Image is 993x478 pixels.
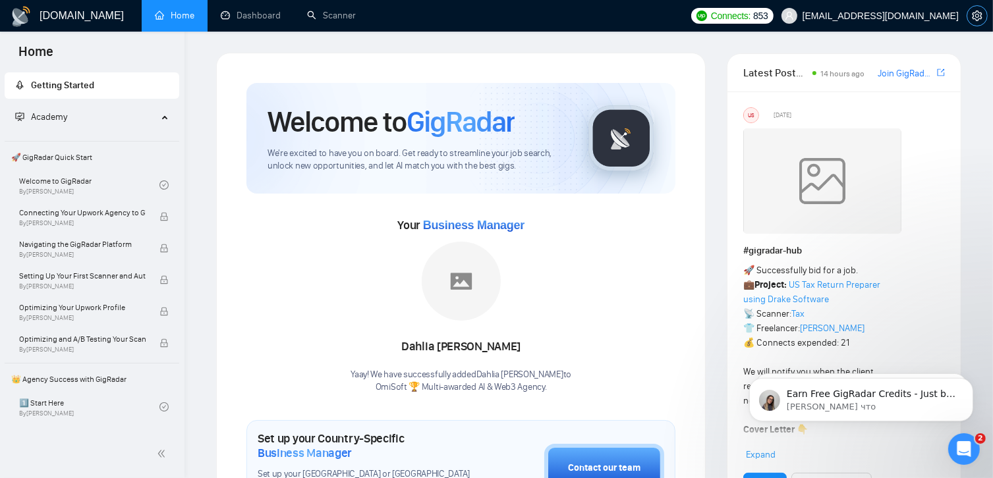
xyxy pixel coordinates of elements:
[15,111,67,122] span: Academy
[743,279,880,305] a: US Tax Return Preparer using Drake Software
[159,402,169,412] span: check-circle
[19,332,146,346] span: Optimizing and A/B Testing Your Scanner for Better Results
[11,6,32,27] img: logo
[19,282,146,290] span: By [PERSON_NAME]
[746,449,776,460] span: Expand
[268,147,567,173] span: We're excited to have you on board. Get ready to streamline your job search, unlock new opportuni...
[743,65,809,81] span: Latest Posts from the GigRadar Community
[307,10,356,21] a: searchScanner
[351,336,571,358] div: Dahlia [PERSON_NAME]
[31,80,94,91] span: Getting Started
[744,108,758,122] div: US
[6,366,178,392] span: 👑 Agency Success with GigRadar
[351,369,571,394] div: Yaay! We have successfully added Dahlia [PERSON_NAME] to
[937,67,945,78] span: export
[19,392,159,421] a: 1️⃣ Start HereBy[PERSON_NAME]
[258,431,478,460] h1: Set up your Country-Specific
[729,350,993,442] iframe: Intercom notifications сообщение
[407,104,515,140] span: GigRadar
[157,447,170,460] span: double-left
[31,111,67,122] span: Academy
[753,9,768,23] span: 853
[258,446,352,460] span: Business Manager
[423,219,525,232] span: Business Manager
[820,69,865,78] span: 14 hours ago
[975,433,986,444] span: 2
[588,105,654,171] img: gigradar-logo.png
[19,251,146,259] span: By [PERSON_NAME]
[711,9,751,23] span: Connects:
[19,428,146,441] span: ⛔ Top 3 Mistakes of Pro Agencies
[967,5,988,26] button: setting
[155,10,194,21] a: homeHome
[221,10,281,21] a: dashboardDashboard
[19,238,146,251] span: Navigating the GigRadar Platform
[696,11,707,21] img: upwork-logo.png
[19,346,146,354] span: By [PERSON_NAME]
[268,104,515,140] h1: Welcome to
[743,128,901,234] img: weqQh+iSagEgQAAAABJRU5ErkJggg==
[785,11,794,20] span: user
[774,109,791,121] span: [DATE]
[878,66,934,81] a: Join GigRadar Slack Community
[159,307,169,316] span: lock
[15,80,24,90] span: rocket
[351,381,571,394] p: OmiSoft 🏆 Multi-awarded AI & Web3 Agency .
[6,144,178,171] span: 🚀 GigRadar Quick Start
[159,180,169,190] span: check-circle
[19,171,159,199] a: Welcome to GigRadarBy[PERSON_NAME]
[948,433,980,465] iframe: Intercom live chat
[159,275,169,284] span: lock
[19,269,146,282] span: Setting Up Your First Scanner and Auto-Bidder
[397,218,525,232] span: Your
[568,461,640,475] div: Contact our team
[967,11,988,21] a: setting
[754,279,787,290] strong: Project:
[800,323,865,334] a: [PERSON_NAME]
[19,314,146,322] span: By [PERSON_NAME]
[937,66,945,79] a: export
[19,219,146,227] span: By [PERSON_NAME]
[19,206,146,219] span: Connecting Your Upwork Agency to GigRadar
[159,338,169,348] span: lock
[8,42,64,70] span: Home
[15,112,24,121] span: fund-projection-screen
[5,72,179,99] li: Getting Started
[159,212,169,221] span: lock
[791,308,805,319] a: Tax
[967,11,987,21] span: setting
[19,301,146,314] span: Optimizing Your Upwork Profile
[743,244,945,258] h1: # gigradar-hub
[159,244,169,253] span: lock
[422,242,501,321] img: placeholder.png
